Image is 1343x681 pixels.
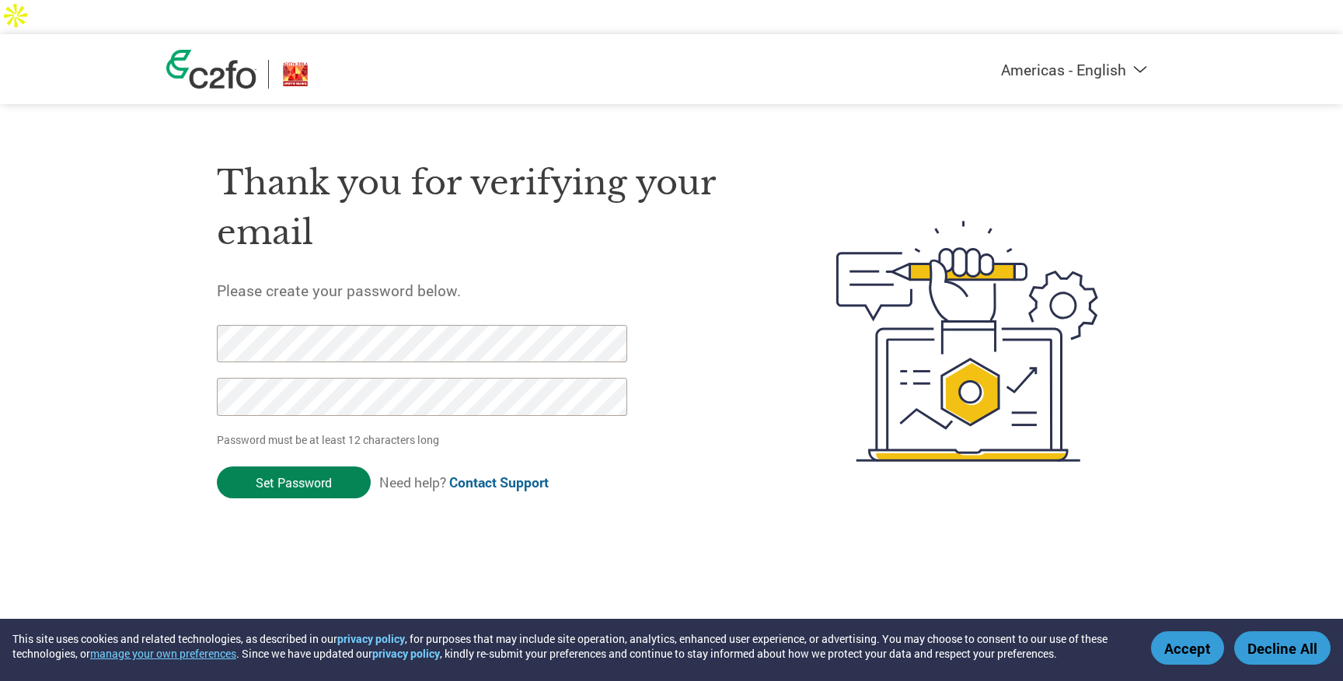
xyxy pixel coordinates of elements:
span: Need help? [379,473,549,491]
input: Set Password [217,466,371,498]
img: ABLBL [281,60,310,89]
h5: Please create your password below. [217,281,762,300]
img: create-password [808,135,1127,547]
a: privacy policy [372,646,440,661]
div: This site uses cookies and related technologies, as described in our , for purposes that may incl... [12,631,1128,661]
img: c2fo logo [166,50,256,89]
a: privacy policy [337,631,405,646]
button: Accept [1151,631,1224,665]
a: Contact Support [449,473,549,491]
button: manage your own preferences [90,646,236,661]
h1: Thank you for verifying your email [217,158,762,258]
button: Decline All [1234,631,1331,665]
p: Password must be at least 12 characters long [217,431,632,448]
